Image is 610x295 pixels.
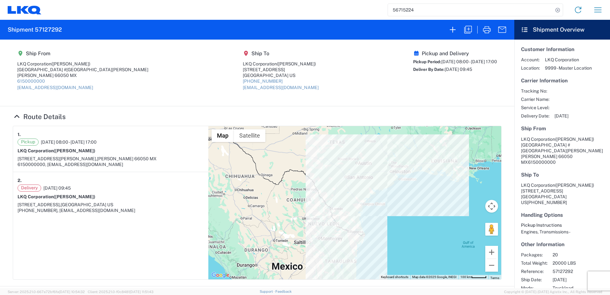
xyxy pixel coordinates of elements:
[441,59,497,64] span: [DATE] 08:00 - [DATE] 17:00
[521,260,547,266] span: Total Weight:
[18,162,204,167] div: 6150000000, [EMAIL_ADDRESS][DOMAIN_NAME]
[545,57,592,63] span: LKQ Corporation
[521,252,547,258] span: Packages:
[521,78,603,84] h5: Carrier Information
[521,96,549,102] span: Carrier Name:
[13,113,66,121] a: Hide Details
[88,290,153,294] span: Client: 2025.21.0-f0c8481
[18,156,97,161] span: [STREET_ADDRESS][PERSON_NAME],
[413,59,441,64] span: Pickup Period:
[553,277,607,283] span: [DATE]
[521,142,603,153] span: [GEOGRAPHIC_DATA] #[GEOGRAPHIC_DATA][PERSON_NAME]
[490,276,499,280] a: Terms
[388,4,553,16] input: Shipment, tracking or reference number
[555,137,594,142] span: ([PERSON_NAME])
[243,85,319,90] a: [EMAIL_ADDRESS][DOMAIN_NAME]
[17,61,148,67] div: LKQ Corporation
[18,185,41,192] span: Delivery
[17,72,148,78] div: [PERSON_NAME] 66050 MX
[555,183,594,188] span: ([PERSON_NAME])
[18,139,39,146] span: Pickup
[553,252,607,258] span: 20
[521,46,603,52] h5: Customer Information
[97,156,157,161] span: [PERSON_NAME] 66050 MX
[521,269,547,274] span: Reference:
[485,259,498,272] button: Zoom out
[521,125,603,132] h5: Ship From
[521,223,603,228] h6: Pickup Instructions
[521,57,540,63] span: Account:
[504,289,602,295] span: Copyright © [DATE]-[DATE] Agistix Inc., All Rights Reserved
[275,290,292,293] a: Feedback
[514,20,610,40] header: Shipment Overview
[527,200,567,205] span: [PHONE_NUMBER]
[460,275,471,279] span: 100 km
[17,67,148,72] div: [GEOGRAPHIC_DATA] #[GEOGRAPHIC_DATA][PERSON_NAME]
[412,275,457,279] span: Map data ©2025 Google, INEGI
[234,129,265,142] button: Show satellite imagery
[521,136,603,165] address: [PERSON_NAME] 66050 MX
[54,194,95,199] span: ([PERSON_NAME])
[277,61,316,66] span: ([PERSON_NAME])
[130,290,153,294] span: [DATE] 11:51:43
[243,79,283,84] a: [PHONE_NUMBER]
[521,137,555,142] span: LKQ Corporation
[521,182,603,205] address: [GEOGRAPHIC_DATA] US
[210,271,231,279] a: Open this area in Google Maps (opens a new window)
[554,113,569,119] span: [DATE]
[521,113,549,119] span: Delivery Date:
[553,260,607,266] span: 20000 LBS
[59,290,85,294] span: [DATE] 10:54:32
[545,65,592,71] span: 9999 - Master Location
[17,79,45,84] a: 6150000000
[17,85,93,90] a: [EMAIL_ADDRESS][DOMAIN_NAME]
[210,271,231,279] img: Google
[485,246,498,259] button: Zoom in
[18,177,22,185] strong: 2.
[212,129,234,142] button: Show street map
[521,172,603,178] h5: Ship To
[18,208,204,213] div: [PHONE_NUMBER], [EMAIL_ADDRESS][DOMAIN_NAME]
[521,212,603,218] h5: Handling Options
[521,105,549,110] span: Service Level:
[445,67,472,72] span: [DATE] 09:45
[243,61,319,67] div: LKQ Corporation
[54,148,95,153] span: ([PERSON_NAME])
[528,160,556,165] span: 6150000000
[521,183,594,193] span: LKQ Corporation [STREET_ADDRESS]
[61,202,113,207] span: [GEOGRAPHIC_DATA] US
[413,50,497,57] h5: Pickup and Delivery
[17,50,148,57] h5: Ship From
[521,241,603,247] h5: Other Information
[381,275,408,279] button: Keyboard shortcuts
[260,290,276,293] a: Support
[243,50,319,57] h5: Ship To
[485,223,498,236] button: Drag Pegman onto the map to open Street View
[51,61,90,66] span: ([PERSON_NAME])
[521,285,547,291] span: Mode:
[243,72,319,78] div: [GEOGRAPHIC_DATA] US
[458,275,488,279] button: Map Scale: 100 km per 44 pixels
[243,67,319,72] div: [STREET_ADDRESS]
[521,65,540,71] span: Location:
[18,194,95,199] strong: LKQ Corporation
[8,290,85,294] span: Server: 2025.21.0-667a72bf6fa
[521,88,549,94] span: Tracking No:
[41,139,97,145] span: [DATE] 08:00 - [DATE] 17:00
[18,131,21,139] strong: 1.
[413,67,445,72] span: Deliver By Date:
[553,285,607,291] span: Truckload
[521,277,547,283] span: Ship Date:
[43,185,71,191] span: [DATE] 09:45
[521,229,603,235] div: Engines, Transmissions -
[18,202,61,207] span: [STREET_ADDRESS],
[485,200,498,213] button: Map camera controls
[553,269,607,274] span: 57127292
[18,148,95,153] strong: LKQ Corporation
[8,26,62,34] h2: Shipment 57127292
